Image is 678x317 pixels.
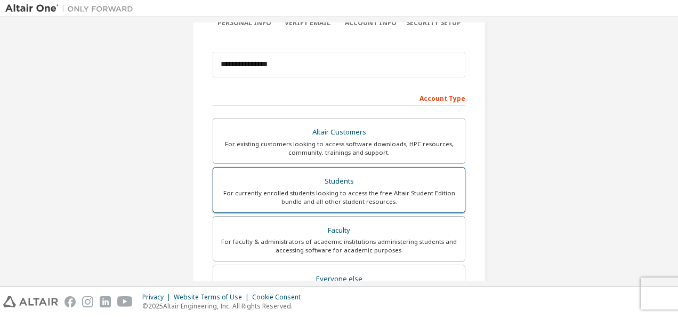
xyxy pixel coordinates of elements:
[213,89,465,106] div: Account Type
[5,3,139,14] img: Altair One
[220,125,458,140] div: Altair Customers
[276,19,340,27] div: Verify Email
[220,189,458,206] div: For currently enrolled students looking to access the free Altair Student Edition bundle and all ...
[82,296,93,307] img: instagram.svg
[220,140,458,157] div: For existing customers looking to access software downloads, HPC resources, community, trainings ...
[220,174,458,189] div: Students
[213,19,276,27] div: Personal Info
[142,293,174,302] div: Privacy
[100,296,111,307] img: linkedin.svg
[117,296,133,307] img: youtube.svg
[220,237,458,255] div: For faculty & administrators of academic institutions administering students and accessing softwa...
[64,296,76,307] img: facebook.svg
[174,293,252,302] div: Website Terms of Use
[252,293,307,302] div: Cookie Consent
[402,19,466,27] div: Security Setup
[3,296,58,307] img: altair_logo.svg
[142,302,307,311] p: © 2025 Altair Engineering, Inc. All Rights Reserved.
[220,272,458,287] div: Everyone else
[339,19,402,27] div: Account Info
[220,223,458,238] div: Faculty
